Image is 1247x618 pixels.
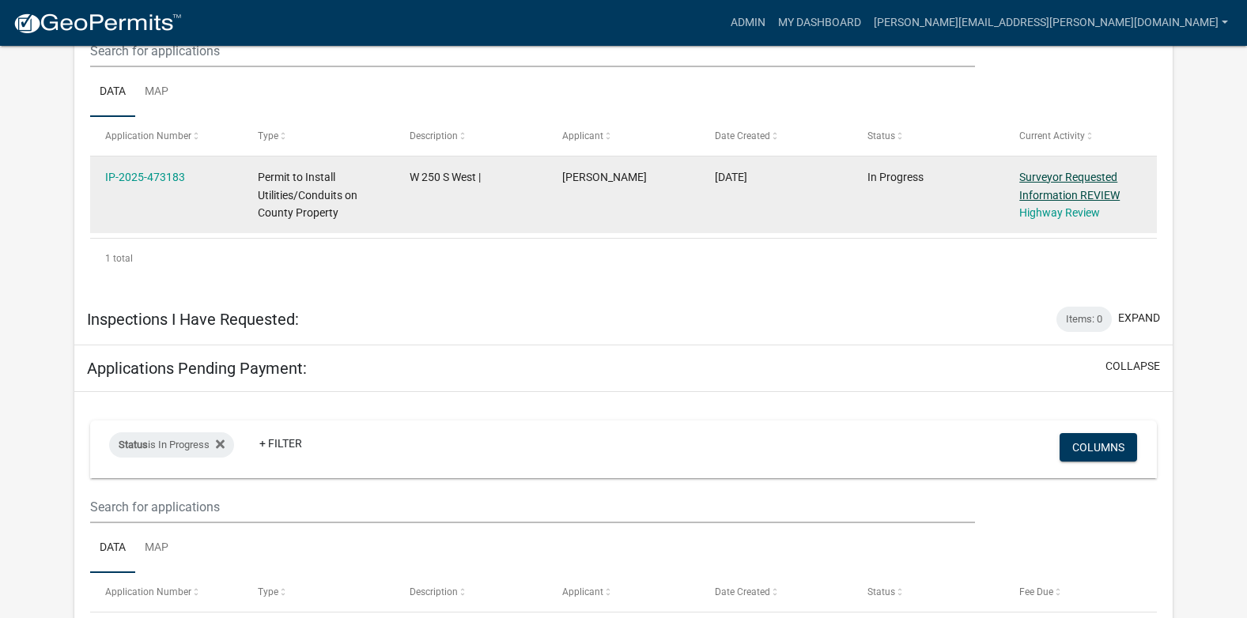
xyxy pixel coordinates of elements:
[105,586,191,597] span: Application Number
[90,35,975,67] input: Search for applications
[247,429,315,458] a: + Filter
[1004,573,1157,611] datatable-header-cell: Fee Due
[90,491,975,523] input: Search for applications
[135,523,178,574] a: Map
[90,67,135,118] a: Data
[715,586,770,597] span: Date Created
[90,239,1157,278] div: 1 total
[700,573,852,611] datatable-header-cell: Date Created
[715,130,770,141] span: Date Created
[258,171,357,220] span: Permit to Install Utilities/Conduits on County Property
[1019,206,1100,219] a: Highway Review
[715,171,747,183] span: 09/03/2025
[395,117,547,155] datatable-header-cell: Description
[119,439,148,450] span: Status
[135,67,178,118] a: Map
[867,8,1234,38] a: [PERSON_NAME][EMAIL_ADDRESS][PERSON_NAME][DOMAIN_NAME]
[700,117,852,155] datatable-header-cell: Date Created
[724,8,772,38] a: Admin
[87,359,307,378] h5: Applications Pending Payment:
[547,573,700,611] datatable-header-cell: Applicant
[1118,310,1160,326] button: expand
[105,171,185,183] a: IP-2025-473183
[410,586,458,597] span: Description
[243,117,395,155] datatable-header-cell: Type
[1056,307,1112,332] div: Items: 0
[258,130,278,141] span: Type
[852,117,1004,155] datatable-header-cell: Status
[243,573,395,611] datatable-header-cell: Type
[105,130,191,141] span: Application Number
[90,117,243,155] datatable-header-cell: Application Number
[852,573,1004,611] datatable-header-cell: Status
[562,586,603,597] span: Applicant
[867,130,895,141] span: Status
[410,171,481,183] span: W 250 S West |
[1105,358,1160,375] button: collapse
[867,171,924,183] span: In Progress
[1019,130,1085,141] span: Current Activity
[1004,117,1157,155] datatable-header-cell: Current Activity
[772,8,867,38] a: My Dashboard
[547,117,700,155] datatable-header-cell: Applicant
[87,310,299,329] h5: Inspections I Have Requested:
[410,130,458,141] span: Description
[562,171,647,183] span: Justin Suhre
[109,432,234,458] div: is In Progress
[1060,433,1137,462] button: Columns
[562,130,603,141] span: Applicant
[867,586,895,597] span: Status
[1019,171,1120,202] a: Surveyor Requested Information REVIEW
[258,586,278,597] span: Type
[395,573,547,611] datatable-header-cell: Description
[90,573,243,611] datatable-header-cell: Application Number
[1019,586,1053,597] span: Fee Due
[90,523,135,574] a: Data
